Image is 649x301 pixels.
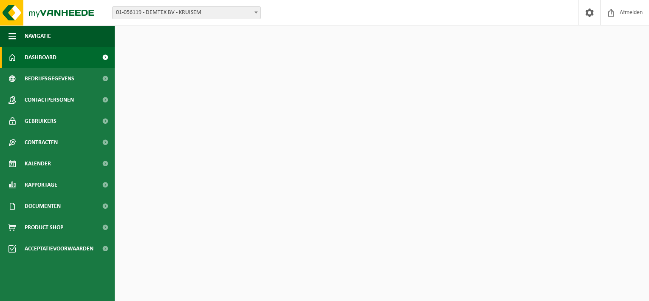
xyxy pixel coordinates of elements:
span: Rapportage [25,174,57,196]
span: Kalender [25,153,51,174]
span: Product Shop [25,217,63,238]
span: Bedrijfsgegevens [25,68,74,89]
span: Dashboard [25,47,56,68]
span: Gebruikers [25,111,56,132]
span: Contactpersonen [25,89,74,111]
span: 01-056119 - DEMTEX BV - KRUISEM [113,7,260,19]
span: Contracten [25,132,58,153]
span: Acceptatievoorwaarden [25,238,93,259]
span: Navigatie [25,26,51,47]
span: Documenten [25,196,61,217]
span: 01-056119 - DEMTEX BV - KRUISEM [112,6,261,19]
